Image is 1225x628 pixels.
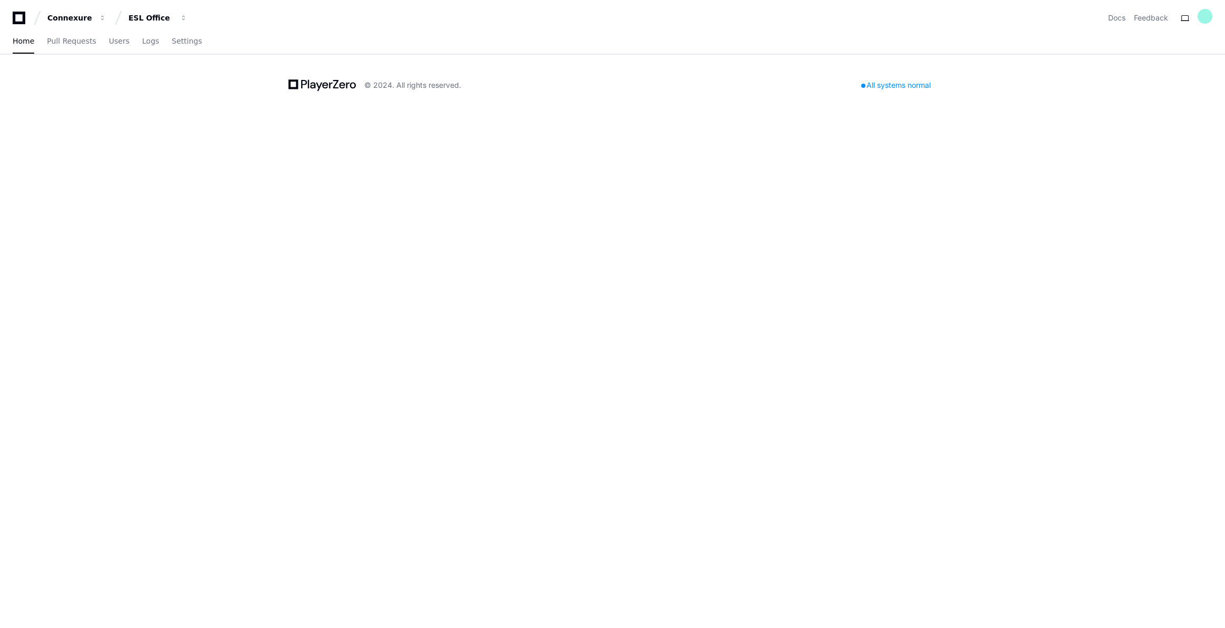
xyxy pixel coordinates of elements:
div: © 2024. All rights reserved. [364,80,461,90]
a: Home [13,29,34,54]
span: Settings [172,38,202,44]
a: Logs [142,29,159,54]
a: Docs [1108,13,1126,23]
span: Pull Requests [47,38,96,44]
a: Users [109,29,130,54]
span: Users [109,38,130,44]
span: Home [13,38,34,44]
span: Logs [142,38,159,44]
div: Connexure [47,13,93,23]
div: ESL Office [128,13,174,23]
button: Feedback [1134,13,1168,23]
a: Pull Requests [47,29,96,54]
a: Settings [172,29,202,54]
button: ESL Office [124,8,192,27]
div: All systems normal [855,78,937,93]
button: Connexure [43,8,111,27]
